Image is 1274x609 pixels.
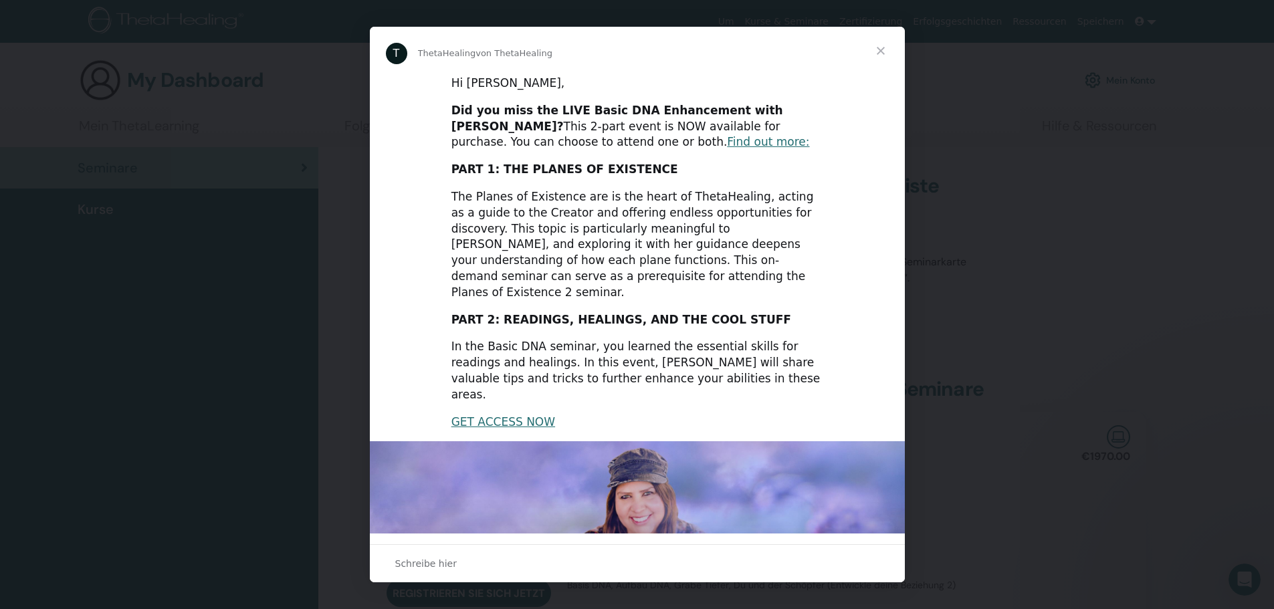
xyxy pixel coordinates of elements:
[475,48,552,58] span: von ThetaHealing
[370,544,905,582] div: Unterhaltung öffnen und antworten
[727,135,809,148] a: Find out more:
[451,415,555,429] a: GET ACCESS NOW
[451,103,823,150] div: This 2-part event is NOW available for purchase. You can choose to attend one or both.
[451,339,823,402] div: In the Basic DNA seminar, you learned the essential skills for readings and healings. In this eve...
[386,43,407,64] div: Profile image for ThetaHealing
[451,104,783,133] b: Did you miss the LIVE Basic DNA Enhancement with [PERSON_NAME]?
[395,555,457,572] span: Schreibe hier
[451,162,678,176] b: PART 1: THE PLANES OF EXISTENCE
[451,189,823,301] div: The Planes of Existence are is the heart of ThetaHealing, acting as a guide to the Creator and of...
[451,76,823,92] div: Hi [PERSON_NAME],
[857,27,905,75] span: Schließen
[451,313,791,326] b: PART 2: READINGS, HEALINGS, AND THE COOL STUFF
[418,48,476,58] span: ThetaHealing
